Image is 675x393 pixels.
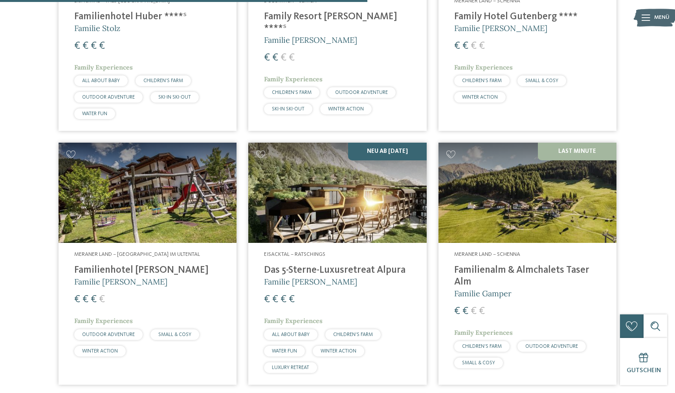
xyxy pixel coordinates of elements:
span: WINTER ACTION [82,349,118,354]
span: Familie [PERSON_NAME] [264,277,357,286]
span: € [454,306,460,316]
span: € [289,294,295,305]
h4: Family Resort [PERSON_NAME] ****ˢ [264,11,411,35]
span: WATER FUN [82,111,107,116]
span: € [479,306,485,316]
span: Family Experiences [454,329,513,336]
img: Familienhotels gesucht? Hier findet ihr die besten! [59,143,237,243]
span: Meraner Land – Schenna [454,252,520,257]
span: € [74,294,80,305]
span: Eisacktal – Ratschings [264,252,325,257]
span: CHILDREN’S FARM [462,78,502,83]
span: Meraner Land – [GEOGRAPHIC_DATA] im Ultental [74,252,200,257]
span: € [91,41,97,51]
span: € [83,294,88,305]
span: OUTDOOR ADVENTURE [335,90,388,95]
span: € [264,53,270,63]
span: Family Experiences [264,75,323,83]
span: € [471,306,477,316]
span: € [99,41,105,51]
span: Family Experiences [74,63,133,71]
span: € [83,41,88,51]
span: € [471,41,477,51]
span: Family Experiences [264,317,323,325]
h4: Das 5-Sterne-Luxusretreat Alpura [264,264,411,276]
span: SMALL & COSY [525,78,558,83]
span: € [91,294,97,305]
a: Gutschein [620,338,667,385]
span: Familie Gamper [454,288,512,298]
span: OUTDOOR ADVENTURE [82,332,135,337]
h4: Familienhotel Huber ****ˢ [74,11,221,23]
span: SKI-IN SKI-OUT [272,107,304,112]
span: € [99,294,105,305]
a: Familienhotels gesucht? Hier findet ihr die besten! Neu ab [DATE] Eisacktal – Ratschings Das 5-St... [248,143,426,384]
span: € [462,41,468,51]
span: Gutschein [627,367,661,374]
span: € [74,41,80,51]
span: CHILDREN’S FARM [272,90,312,95]
span: WINTER ACTION [328,107,364,112]
span: LUXURY RETREAT [272,365,309,370]
h4: Familienalm & Almchalets Taser Alm [454,264,601,288]
span: € [479,41,485,51]
span: OUTDOOR ADVENTURE [82,95,135,100]
span: Familie [PERSON_NAME] [264,35,357,45]
img: Familienhotels gesucht? Hier findet ihr die besten! [438,143,616,243]
h4: Familienhotel [PERSON_NAME] [74,264,221,276]
span: Family Experiences [74,317,133,325]
span: Family Experiences [454,63,513,71]
span: OUTDOOR ADVENTURE [525,344,578,349]
span: € [454,41,460,51]
span: WATER FUN [272,349,297,354]
span: € [272,294,278,305]
img: Familienhotels gesucht? Hier findet ihr die besten! [248,143,426,243]
a: Familienhotels gesucht? Hier findet ihr die besten! Meraner Land – [GEOGRAPHIC_DATA] im Ultental ... [59,143,237,384]
span: SMALL & COSY [462,360,495,365]
span: WINTER ACTION [462,95,498,100]
span: € [264,294,270,305]
span: € [281,294,286,305]
span: SMALL & COSY [158,332,191,337]
span: € [289,53,295,63]
span: CHILDREN’S FARM [462,344,502,349]
a: Familienhotels gesucht? Hier findet ihr die besten! Last Minute Meraner Land – Schenna Familienal... [438,143,616,384]
span: € [272,53,278,63]
span: Familie [PERSON_NAME] [454,23,547,33]
h4: Family Hotel Gutenberg **** [454,11,601,23]
span: ALL ABOUT BABY [272,332,310,337]
span: € [462,306,468,316]
span: CHILDREN’S FARM [333,332,373,337]
span: ALL ABOUT BABY [82,78,120,83]
span: CHILDREN’S FARM [143,78,183,83]
span: Familie [PERSON_NAME] [74,277,167,286]
span: Familie Stolz [74,23,120,33]
span: WINTER ACTION [321,349,356,354]
span: SKI-IN SKI-OUT [158,95,191,100]
span: € [281,53,286,63]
